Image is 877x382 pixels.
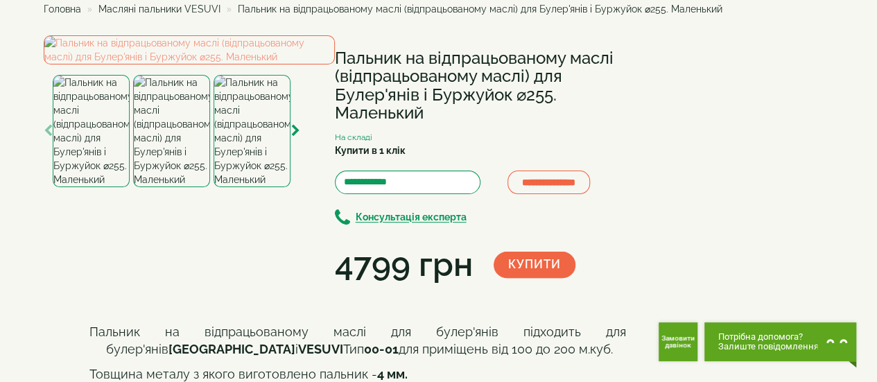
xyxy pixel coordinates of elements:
span: Залиште повідомлення [718,342,819,351]
span: [GEOGRAPHIC_DATA] [168,342,295,356]
span: VESUVI [298,342,343,356]
h1: Пальник на відпрацьованому маслі (відпрацьованому маслі) для Булер'янів і Буржуйок ⌀255. Маленький [335,49,626,123]
small: На складі [335,132,372,142]
img: Пальник на відпрацьованому маслі (відпрацьованому маслі) для Булер'янів і Буржуйок ⌀255. Маленький [53,75,130,187]
img: Пальник на відпрацьованому маслі (відпрацьованому маслі) для Булер'янів і Буржуйок ⌀255. Маленький [214,75,290,187]
button: Купити [494,252,575,278]
span: Пальник на відпрацьованому маслі (відпрацьованому маслі) для Булер'янів і Буржуйок ⌀255. Маленький [238,3,722,15]
button: Chat button [704,322,856,361]
img: Пальник на відпрацьованому маслі (відпрацьованому маслі) для Булер'янів і Буржуйок ⌀255. Маленький [133,75,210,187]
p: Пальник на відпрацьованому маслі для булер'янів підходить для булер'янів і Тип для приміщень від ... [106,323,626,358]
button: Get Call button [659,322,697,361]
a: Головна [44,3,81,15]
img: Пальник на відпрацьованому маслі (відпрацьованому маслі) для Булер'янів і Буржуйок ⌀255. Маленький [44,35,335,64]
span: Потрібна допомога? [718,332,819,342]
a: Масляні пальники VESUVI [98,3,220,15]
div: 4799 грн [335,241,473,288]
b: 4 мм. [377,367,408,381]
span: Замовити дзвінок [659,335,697,349]
span: 00-01 [364,342,399,356]
label: Купити в 1 клік [335,144,406,157]
b: Консультація експерта [356,212,467,223]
